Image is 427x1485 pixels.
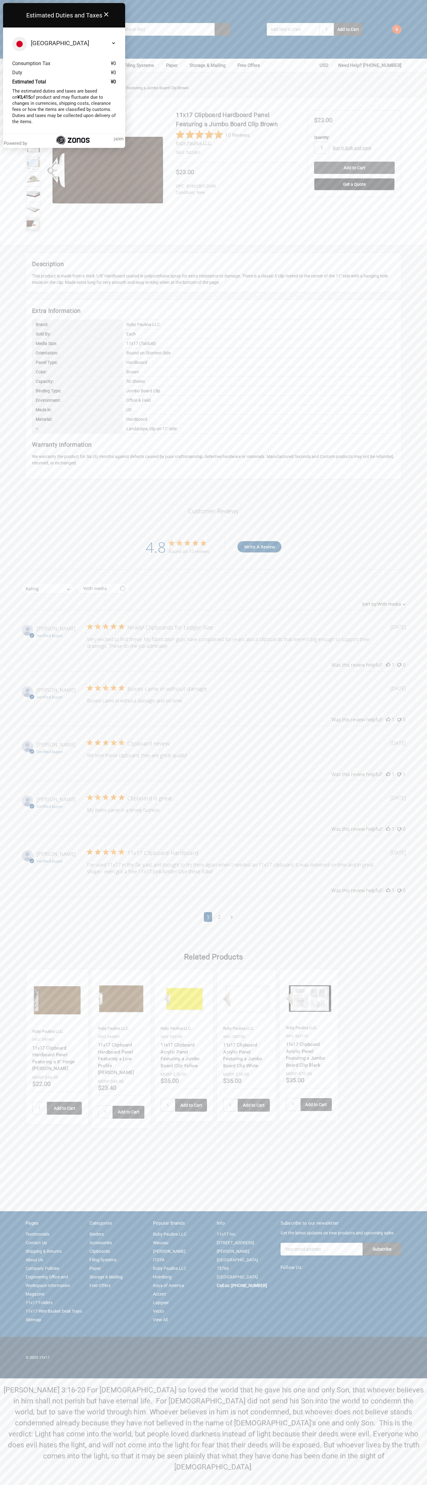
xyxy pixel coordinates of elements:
div: MSRP [223,1071,235,1078]
h2: Extra Information [32,306,395,315]
h3: Clipboard review [127,740,170,747]
a: Navigate to page 2 of comments [215,912,223,922]
div: 4.8 [146,537,166,557]
input: Add to Cart [113,1106,144,1119]
a: 11x17 Clipboard Acrylic Panel Featuring a Jumbo Board Clip Yellow [161,1042,200,1069]
img: 11x17 Clipboard Hardboard Panel Featuring a Jumbo Board Clip Brown [27,218,40,232]
div: Bound on Shortest Side [123,348,395,358]
label: Quantity: [314,134,395,141]
a: Contact Us [26,1240,47,1245]
a: Paper [166,59,183,72]
a: ITOYA [153,1257,165,1262]
div: Estimated Total [12,79,64,85]
select: Select your country [30,37,116,50]
span: | [114,136,124,142]
img: 11x17 Clipboard Hardboard Panel Featuring a Jumbo Board Clip Brown [46,110,166,230]
a: View All [153,1317,168,1322]
p: [PERSON_NAME] 3:16-20 For [DEMOGRAPHIC_DATA] so loved the world that he gave his one and only Son... [3,1384,424,1472]
a: Company Policies [26,1266,59,1271]
a: 0 [381,21,401,37]
div: Each [123,329,395,339]
a: Filing Systems [124,59,160,72]
img: 11x17 Clipboard Hardboard Panel Featuring a 8" Hinge Clip Brown [32,976,82,1025]
input: Add to Cart [175,1099,207,1112]
div: [DATE] [390,624,406,630]
button: Add to Cart [334,23,362,36]
div: Duty [12,70,64,76]
img: 11x17 Clipboard Acrylic Panel Featuring a Jumbo Board Clip White [223,976,270,1022]
div: Was this review helpful? [331,662,382,668]
button: Write A Review [237,541,281,552]
span: en [119,136,124,141]
h2: Description [32,259,395,269]
p: We warranty the product for Six (6) months against defects caused by poor craftsmanship, defectiv... [32,453,395,466]
a: Free Offers [89,1283,110,1288]
h5: Categories [89,1220,147,1227]
span: Verified Buyer [37,804,63,809]
h3: Finally! Clipboards for Ledger Size [127,624,213,631]
a: Filing Systems [89,1257,117,1262]
input: Your email address [280,1243,363,1256]
div: 5 out of 5 stars [87,685,124,691]
div: Estimated Duties and Taxes [3,3,125,28]
button: This review was not helpful [397,716,401,723]
span: Ruby Paulina LLC. [176,141,212,145]
button: This review was not helpful [397,826,401,832]
div: Was this review helpful? [331,887,382,894]
div: Hardboard [123,415,395,424]
a: Buy in bulk and save [333,145,371,150]
div: ¥0 [111,70,116,76]
div: Powered by [4,140,30,146]
span: 0 [392,25,401,34]
nav: Reviews pagination [21,911,406,923]
img: 11x17 Clipboard (542110) [27,142,40,155]
a: Navigate to next page [228,912,236,922]
div: 0 [403,887,406,894]
div: Office & Field [123,396,395,405]
div: 0 [403,826,406,832]
div: Sold By: [32,329,123,339]
input: Subscribe [363,1243,401,1256]
p: © 2025 11x17 [26,1355,210,1361]
div: 11x17 (Tabloid) [123,339,395,348]
div: 1 [392,826,395,832]
div: Ruby Paulina LLC. [123,320,395,329]
p: Get the latest updates on new products and upcoming sales [280,1230,401,1236]
a: Ruby Paulina LLC. [153,1232,188,1237]
a: 11x17 Wire Basket Desk Trays [26,1309,82,1314]
a: Vecto [153,1309,164,1314]
span: 11x17 Clipboard Hardboard Panel Featuring a Jumbo Board Clip Brown [68,86,189,90]
a: 11x17 Folders [26,1300,52,1305]
div: Was this review helpful? [331,771,382,778]
a: 11x17 Clipboard Acrylic Panel Featuring a Jumbo Board Clip White [223,1042,262,1069]
span: ja [114,136,118,141]
div: MSRP [98,1078,110,1085]
div: ¥0 [111,61,116,67]
span: $35.00 [223,1077,241,1084]
input: Add to Cart [301,1098,332,1111]
p: Customer Reviews [118,507,310,515]
div: Consumption Tax [12,61,64,67]
button: Rating [21,583,74,594]
div: 1 [392,716,395,723]
div: [DATE] [390,849,406,856]
div: 5 out of 5 stars [87,849,124,855]
button: This review was helpful [386,826,390,832]
a: Ruby Paulina LLC [153,1266,186,1271]
p: Ruby Paulina LLC. [286,1025,317,1031]
span: $35.00 [161,1077,179,1084]
h2: Warranty Information [32,440,395,449]
a: [PERSON_NAME] [153,1249,186,1254]
div: ¥0 [111,79,116,85]
img: 11x17 Clipboard Hardboard Panel Featuring a Low Profile Clip Brown [98,976,144,1022]
div: This product is made from a thick 1/8'' Hardboard coated in polyurethane spray for extra resistan... [32,273,395,286]
a: Storage & Mailing [190,59,231,72]
span: Jean K. [37,687,75,693]
a: Binders [89,1232,104,1237]
span: Verified Buyer [37,749,63,754]
div: 5 out of 5 stars [87,794,124,800]
div: Material: [32,415,123,424]
a: 11x17 Clipboard Acrylic Panel Featuring a Jumbo Board Clip Black [286,976,332,1021]
input: Add SKU to Cart [267,23,319,36]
